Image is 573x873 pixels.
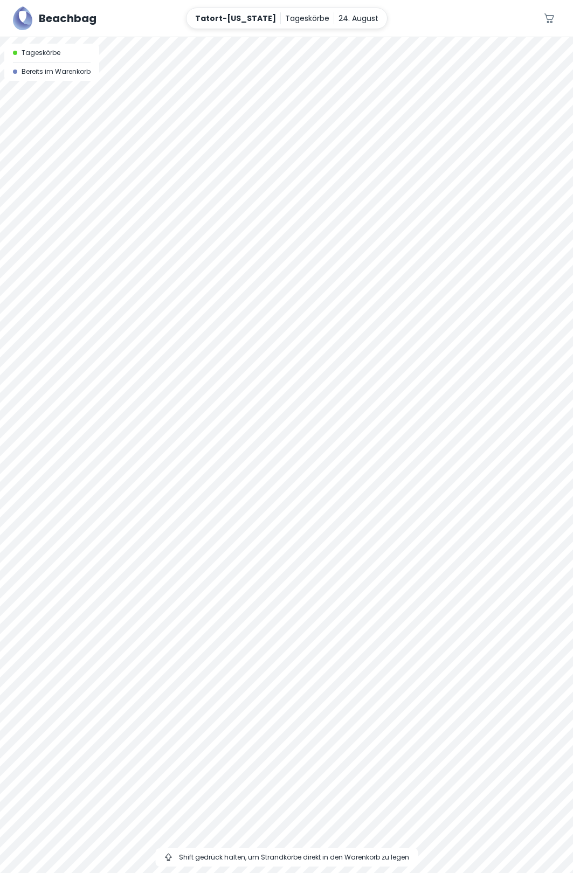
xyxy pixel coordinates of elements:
p: Tatort-[US_STATE] [195,12,276,24]
h5: Beachbag [39,10,96,26]
span: Shift gedrück halten, um Strandkörbe direkt in den Warenkorb zu legen [179,853,409,862]
span: Tageskörbe [22,48,60,58]
img: Beachbag [13,6,32,30]
p: Tageskörbe [285,12,329,24]
span: Bereits im Warenkorb [22,67,91,77]
p: 24. August [339,12,378,24]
